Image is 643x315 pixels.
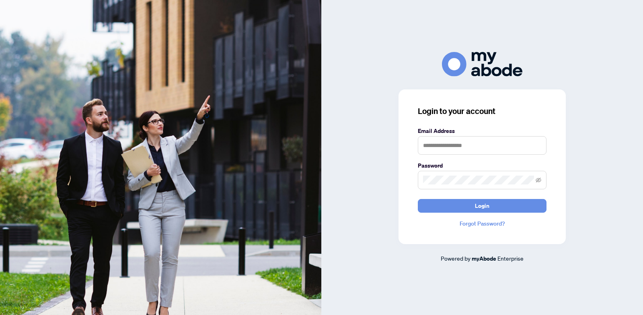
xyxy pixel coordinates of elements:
a: myAbode [472,254,496,263]
span: eye-invisible [536,177,541,183]
label: Password [418,161,546,170]
button: Login [418,199,546,213]
span: Login [475,199,489,212]
label: Email Address [418,126,546,135]
h3: Login to your account [418,106,546,117]
a: Forgot Password? [418,219,546,228]
span: Enterprise [497,255,524,262]
img: ma-logo [442,52,522,77]
span: Powered by [441,255,470,262]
